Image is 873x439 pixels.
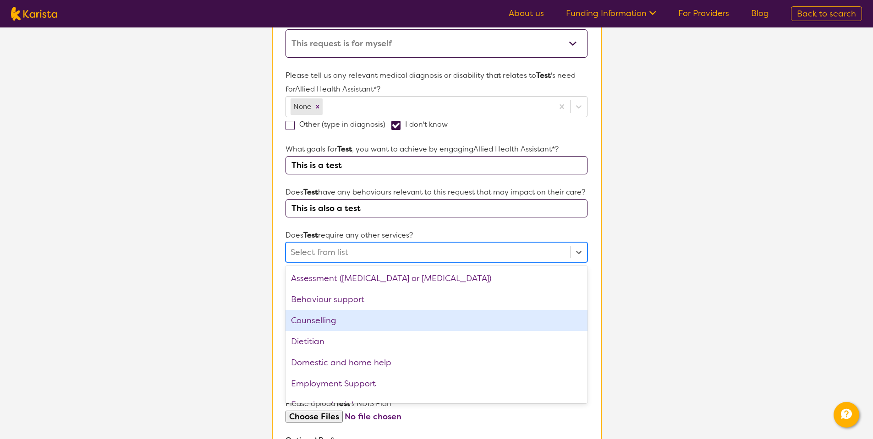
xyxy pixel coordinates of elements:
[11,7,57,21] img: Karista logo
[286,373,587,394] div: Employment Support
[286,352,587,373] div: Domestic and home help
[286,119,391,129] label: Other (type in diagnosis)
[536,70,551,80] strong: Test
[303,187,318,197] strong: Test
[286,185,587,199] p: Does have any behaviours relevant to this request that may impact on their care?
[791,6,862,21] a: Back to search
[286,228,587,242] p: Does require any other services?
[335,399,350,408] strong: Test
[286,142,587,156] p: What goals for , you want to achieve by engaging Allied Health Assistant *?
[286,156,587,174] input: Type you answer here
[286,397,587,411] p: Please upload 's NDIS Plan
[286,69,587,96] p: Please tell us any relevant medical diagnosis or disability that relates to 's need for Allied He...
[337,144,352,154] strong: Test
[286,394,587,415] div: Exercise physiology
[286,199,587,217] input: Please briefly explain
[286,289,587,310] div: Behaviour support
[286,331,587,352] div: Dietitian
[303,230,318,240] strong: Test
[286,268,587,289] div: Assessment ([MEDICAL_DATA] or [MEDICAL_DATA])
[678,8,729,19] a: For Providers
[509,8,544,19] a: About us
[751,8,769,19] a: Blog
[291,98,313,115] div: None
[313,98,323,115] div: Remove None
[286,310,587,331] div: Counselling
[834,402,859,428] button: Channel Menu
[566,8,656,19] a: Funding Information
[797,8,856,19] span: Back to search
[391,119,454,129] label: I don't know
